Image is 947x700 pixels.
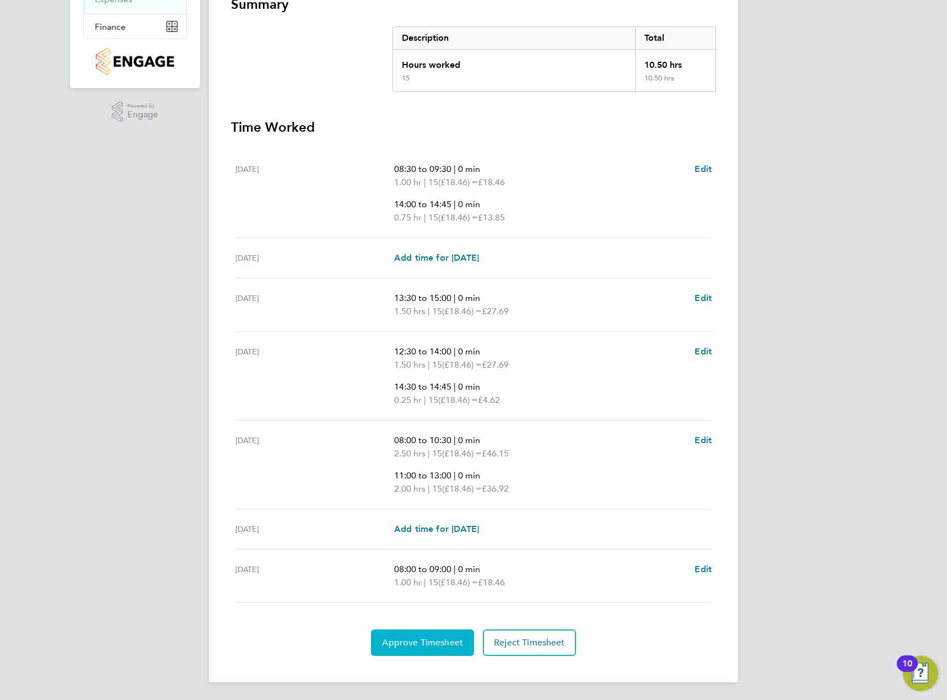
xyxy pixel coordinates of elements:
[432,482,442,496] span: 15
[442,306,482,316] span: (£18.46) =
[394,577,422,588] span: 1.00 hr
[438,177,478,187] span: (£18.46) =
[428,359,430,370] span: |
[695,163,712,176] a: Edit
[695,164,712,174] span: Edit
[235,345,394,407] div: [DATE]
[454,293,456,303] span: |
[393,50,635,74] div: Hours worked
[482,359,509,370] span: £27.69
[231,119,716,136] h3: Time Worked
[428,576,438,589] span: 15
[454,164,456,174] span: |
[394,164,451,174] span: 08:30 to 09:30
[424,212,426,223] span: |
[482,448,509,459] span: £46.15
[432,358,442,371] span: 15
[438,212,478,223] span: (£18.46) =
[494,637,565,648] span: Reject Timesheet
[235,523,394,536] div: [DATE]
[454,435,456,445] span: |
[428,448,430,459] span: |
[454,346,456,357] span: |
[428,211,438,224] span: 15
[235,292,394,318] div: [DATE]
[432,305,442,318] span: 15
[695,345,712,358] a: Edit
[432,447,442,460] span: 15
[695,434,712,447] a: Edit
[112,101,159,122] a: Powered byEngage
[478,177,505,187] span: £18.46
[424,177,426,187] span: |
[235,251,394,265] div: [DATE]
[428,483,430,494] span: |
[96,48,174,75] img: countryside-properties-logo-retina.png
[402,74,410,83] div: 15
[458,564,480,574] span: 0 min
[394,483,426,494] span: 2.00 hrs
[458,381,480,392] span: 0 min
[394,212,422,223] span: 0.75 hr
[695,435,712,445] span: Edit
[458,346,480,357] span: 0 min
[442,448,482,459] span: (£18.46) =
[458,470,480,481] span: 0 min
[478,395,500,405] span: £4.62
[483,629,576,656] button: Reject Timesheet
[458,199,480,209] span: 0 min
[83,48,187,75] a: Go to home page
[394,524,479,534] span: Add time for [DATE]
[394,359,426,370] span: 1.50 hrs
[695,564,712,574] span: Edit
[394,177,422,187] span: 1.00 hr
[235,434,394,496] div: [DATE]
[394,564,451,574] span: 08:00 to 09:00
[442,483,482,494] span: (£18.46) =
[394,252,479,263] span: Add time for [DATE]
[454,564,456,574] span: |
[235,163,394,224] div: [DATE]
[394,435,451,445] span: 08:00 to 10:30
[438,577,478,588] span: (£18.46) =
[478,577,505,588] span: £18.46
[635,50,715,74] div: 10.50 hrs
[482,306,509,316] span: £27.69
[84,14,186,39] button: Finance
[635,74,715,91] div: 10.50 hrs
[695,563,712,576] a: Edit
[382,637,463,648] span: Approve Timesheet
[392,26,716,92] div: Summary
[371,629,474,656] button: Approve Timesheet
[394,199,451,209] span: 14:00 to 14:45
[635,27,715,49] div: Total
[478,212,505,223] span: £13.85
[454,199,456,209] span: |
[428,394,438,407] span: 15
[235,563,394,589] div: [DATE]
[394,395,422,405] span: 0.25 hr
[458,293,480,303] span: 0 min
[428,176,438,189] span: 15
[393,27,635,49] div: Description
[695,292,712,305] a: Edit
[424,577,426,588] span: |
[394,251,479,265] a: Add time for [DATE]
[695,346,712,357] span: Edit
[482,483,509,494] span: £36.92
[95,21,126,32] span: Finance
[903,656,938,691] button: Open Resource Center, 10 new notifications
[394,448,426,459] span: 2.50 hrs
[695,293,712,303] span: Edit
[458,164,480,174] span: 0 min
[454,381,456,392] span: |
[127,101,158,111] span: Powered by
[394,293,451,303] span: 13:30 to 15:00
[394,306,426,316] span: 1.50 hrs
[127,110,158,120] span: Engage
[424,395,426,405] span: |
[458,435,480,445] span: 0 min
[902,664,912,678] div: 10
[438,395,478,405] span: (£18.46) =
[442,359,482,370] span: (£18.46) =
